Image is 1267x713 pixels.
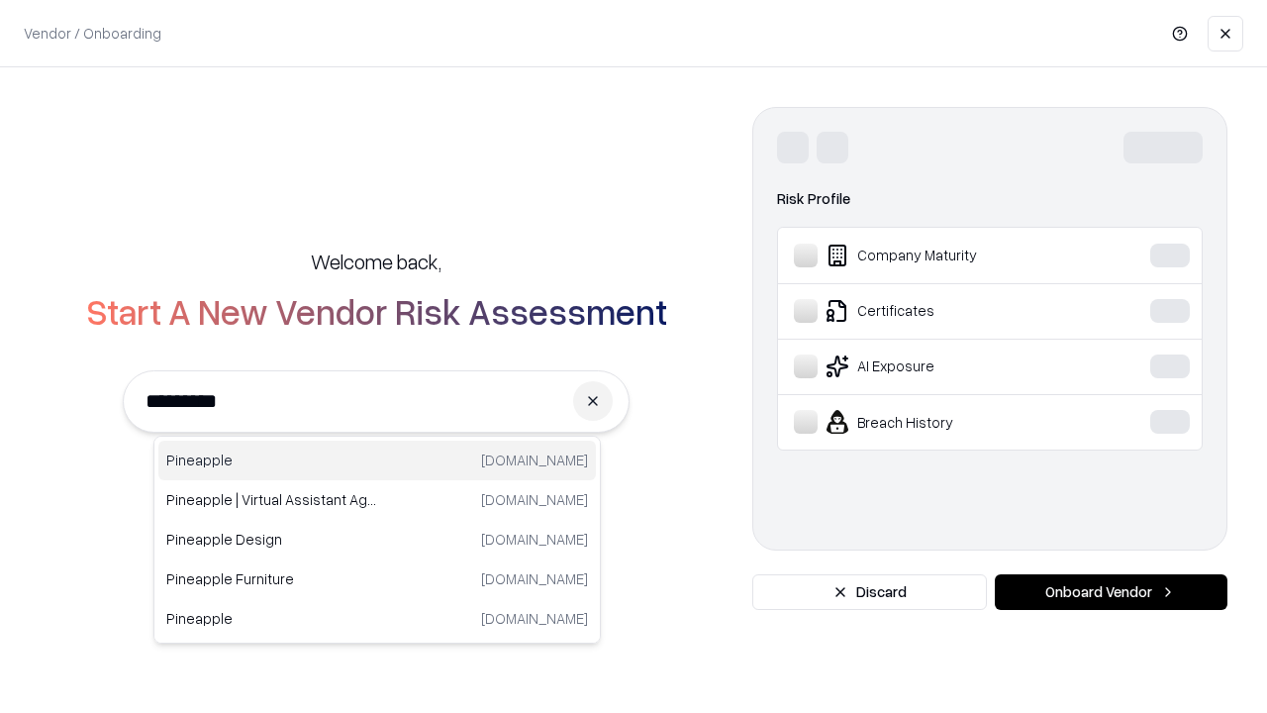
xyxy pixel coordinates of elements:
[166,450,377,470] p: Pineapple
[24,23,161,44] p: Vendor / Onboarding
[794,244,1090,267] div: Company Maturity
[311,248,441,275] h5: Welcome back,
[777,187,1203,211] div: Risk Profile
[794,410,1090,434] div: Breach History
[995,574,1227,610] button: Onboard Vendor
[166,489,377,510] p: Pineapple | Virtual Assistant Agency
[794,355,1090,378] div: AI Exposure
[481,450,588,470] p: [DOMAIN_NAME]
[153,436,601,644] div: Suggestions
[86,291,667,331] h2: Start A New Vendor Risk Assessment
[794,299,1090,323] div: Certificates
[166,568,377,589] p: Pineapple Furniture
[752,574,987,610] button: Discard
[166,529,377,550] p: Pineapple Design
[481,529,588,550] p: [DOMAIN_NAME]
[481,489,588,510] p: [DOMAIN_NAME]
[166,608,377,629] p: Pineapple
[481,568,588,589] p: [DOMAIN_NAME]
[481,608,588,629] p: [DOMAIN_NAME]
